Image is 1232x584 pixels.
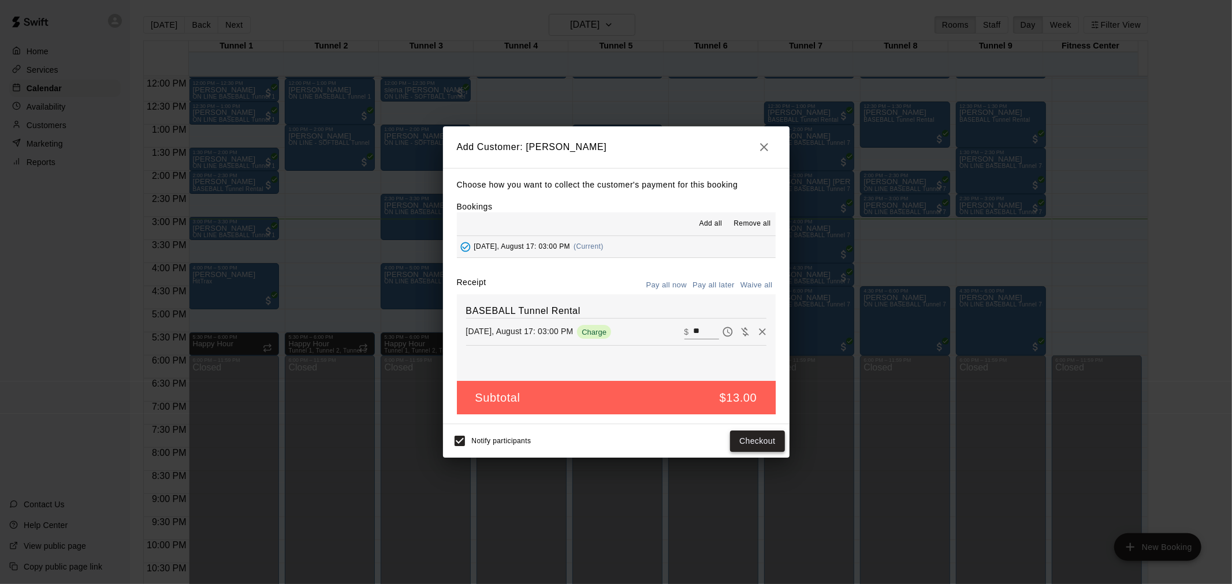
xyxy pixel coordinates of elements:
label: Receipt [457,276,486,294]
span: Remove all [734,218,771,230]
p: Choose how you want to collect the customer's payment for this booking [457,178,776,192]
h5: Subtotal [475,390,520,406]
span: Add all [699,218,723,230]
h6: BASEBALL Tunnel Rental [466,304,766,319]
span: Waive payment [736,326,754,336]
button: Add all [692,215,729,233]
h5: $13.00 [720,390,757,406]
button: Added - Collect Payment[DATE], August 17: 03:00 PM(Current) [457,236,776,257]
span: (Current) [574,242,604,250]
span: [DATE], August 17: 03:00 PM [474,242,571,250]
p: $ [684,326,689,338]
button: Waive all [738,276,776,294]
span: Notify participants [472,437,531,446]
h2: Add Customer: [PERSON_NAME] [443,126,790,168]
button: Checkout [730,430,784,452]
p: [DATE], August 17: 03:00 PM [466,325,574,337]
button: Remove all [729,215,775,233]
span: Charge [577,328,611,336]
button: Remove [754,323,771,340]
button: Pay all now [643,276,690,294]
span: Pay later [719,326,736,336]
button: Added - Collect Payment [457,238,474,256]
label: Bookings [457,202,493,211]
button: Pay all later [690,276,738,294]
